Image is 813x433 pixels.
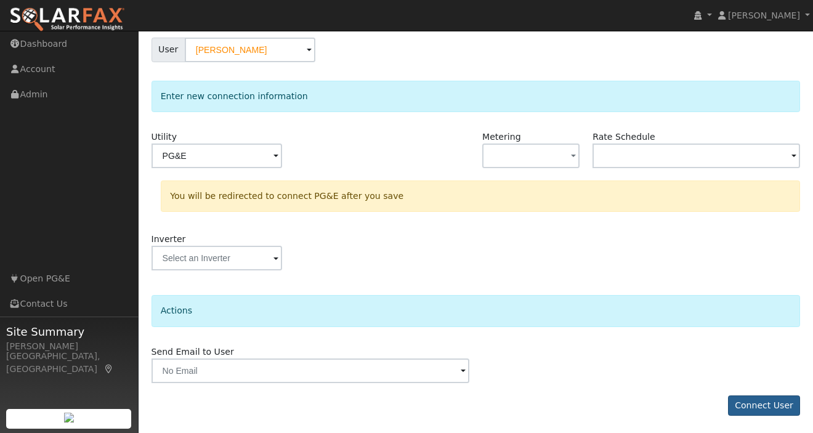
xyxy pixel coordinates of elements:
[9,7,125,33] img: SolarFax
[64,413,74,423] img: retrieve
[6,350,132,376] div: [GEOGRAPHIC_DATA], [GEOGRAPHIC_DATA]
[152,346,234,358] label: Send Email to User
[728,395,801,416] button: Connect User
[152,131,177,144] label: Utility
[152,295,801,326] div: Actions
[103,364,115,374] a: Map
[593,131,655,144] label: Rate Schedule
[152,81,801,112] div: Enter new connection information
[152,358,469,383] input: No Email
[152,38,185,62] span: User
[185,38,315,62] input: Select a User
[6,323,132,340] span: Site Summary
[6,340,132,353] div: [PERSON_NAME]
[482,131,521,144] label: Metering
[152,233,186,246] label: Inverter
[161,180,800,212] div: You will be redirected to connect PG&E after you save
[152,144,282,168] input: Select a Utility
[152,246,282,270] input: Select an Inverter
[728,10,800,20] span: [PERSON_NAME]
